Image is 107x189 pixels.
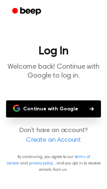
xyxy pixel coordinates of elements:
[7,5,47,19] a: Beep
[6,126,101,145] p: Don’t have an account?
[29,161,53,166] a: privacy policy
[6,63,101,80] p: Welcome back! Continue with Google to log in.
[7,136,100,145] a: Create an Account
[6,46,101,57] h1: Log In
[6,100,101,117] button: Continue with Google
[6,154,101,173] p: By continuing, you agree to our and , and you opt in to receive emails from us.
